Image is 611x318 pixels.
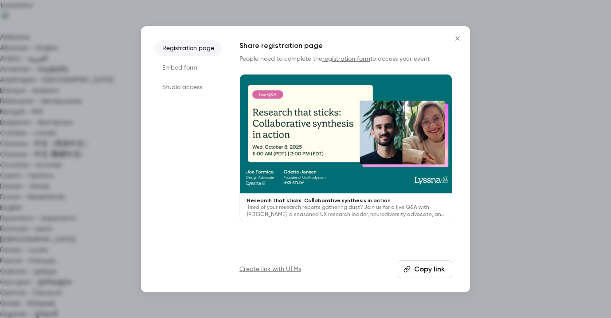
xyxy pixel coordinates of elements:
button: Copy link [398,260,452,278]
p: People need to complete the to access your event [239,55,452,63]
li: Studio access [155,79,222,95]
button: Close [449,30,466,47]
a: Create link with UTMs [239,265,301,274]
p: Tired of your research reports gathering dust? Join us for a live Q&A with [PERSON_NAME], a seaso... [247,204,445,218]
a: Research that sticks: Collaborative synthesis in actionTired of your research reports gathering d... [239,74,452,223]
a: registration form [322,56,370,62]
p: Research that sticks: Collaborative synthesis in action [247,197,445,204]
li: Embed form [155,60,222,76]
h1: Share registration page [239,40,452,51]
li: Registration page [155,40,222,56]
